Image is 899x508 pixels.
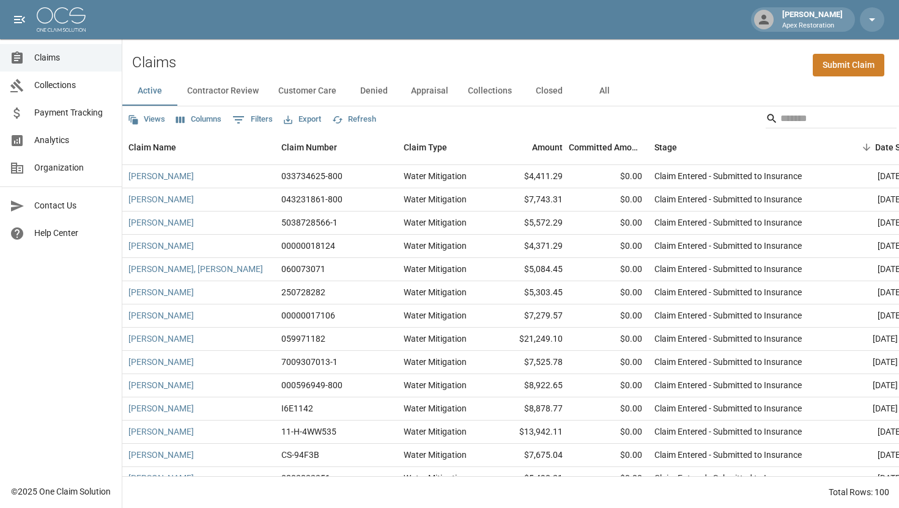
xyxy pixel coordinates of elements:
div: Water Mitigation [404,356,467,368]
div: Water Mitigation [404,472,467,484]
a: [PERSON_NAME] [128,379,194,391]
div: CS-94F3B [281,449,319,461]
a: [PERSON_NAME] [128,472,194,484]
div: Claim Entered - Submitted to Insurance [654,216,802,229]
div: Claim Name [128,130,176,164]
div: Stage [654,130,677,164]
div: Claim Entered - Submitted to Insurance [654,472,802,484]
button: Views [125,110,168,129]
div: $5,490.31 [489,467,569,490]
div: $21,249.10 [489,328,569,351]
div: Claim Entered - Submitted to Insurance [654,193,802,205]
div: Claim Name [122,130,275,164]
h2: Claims [132,54,176,72]
button: Contractor Review [177,76,268,106]
a: [PERSON_NAME] [128,216,194,229]
div: $4,411.29 [489,165,569,188]
div: $13,942.11 [489,421,569,444]
div: 033734625-800 [281,170,342,182]
div: $5,084.45 [489,258,569,281]
div: $0.00 [569,281,648,304]
span: Collections [34,79,112,92]
a: [PERSON_NAME] [128,240,194,252]
div: Claim Entered - Submitted to Insurance [654,309,802,322]
div: 043231861-800 [281,193,342,205]
a: [PERSON_NAME] [128,309,194,322]
a: [PERSON_NAME] [128,193,194,205]
span: Payment Tracking [34,106,112,119]
div: 060073071 [281,263,325,275]
div: Water Mitigation [404,193,467,205]
div: 7009307013-1 [281,356,338,368]
img: ocs-logo-white-transparent.png [37,7,86,32]
div: Claim Number [281,130,337,164]
button: All [577,76,632,106]
div: Claim Entered - Submitted to Insurance [654,333,802,345]
div: Claim Type [404,130,447,164]
div: Claim Entered - Submitted to Insurance [654,425,802,438]
div: $0.00 [569,212,648,235]
button: open drawer [7,7,32,32]
div: Water Mitigation [404,449,467,461]
div: dynamic tabs [122,76,899,106]
span: Organization [34,161,112,174]
a: [PERSON_NAME] [128,356,194,368]
div: Total Rows: 100 [829,486,889,498]
div: Water Mitigation [404,425,467,438]
div: Water Mitigation [404,263,467,275]
div: Claim Entered - Submitted to Insurance [654,286,802,298]
div: $5,572.29 [489,212,569,235]
div: 059971182 [281,333,325,345]
div: Claim Entered - Submitted to Insurance [654,402,802,414]
div: 00000017106 [281,309,335,322]
div: $0.00 [569,351,648,374]
div: Water Mitigation [404,379,467,391]
div: Search [766,109,897,131]
div: $0.00 [569,258,648,281]
div: Claim Entered - Submitted to Insurance [654,263,802,275]
button: Refresh [329,110,379,129]
a: [PERSON_NAME] [128,333,194,345]
div: Committed Amount [569,130,648,164]
button: Denied [346,76,401,106]
div: $8,878.77 [489,397,569,421]
div: Amount [532,130,563,164]
span: Claims [34,51,112,64]
div: $0.00 [569,328,648,351]
div: $7,525.78 [489,351,569,374]
div: Committed Amount [569,130,642,164]
button: Select columns [173,110,224,129]
div: Claim Number [275,130,398,164]
button: Sort [858,139,875,156]
a: [PERSON_NAME] [128,425,194,438]
div: Stage [648,130,832,164]
div: Water Mitigation [404,333,467,345]
span: Contact Us [34,199,112,212]
div: Water Mitigation [404,309,467,322]
div: $5,303.45 [489,281,569,304]
p: Apex Restoration [782,21,843,31]
div: $7,743.31 [489,188,569,212]
div: Water Mitigation [404,240,467,252]
a: [PERSON_NAME] [128,449,194,461]
div: [PERSON_NAME] [777,9,848,31]
button: Closed [522,76,577,106]
button: Show filters [229,110,276,130]
div: 00000018124 [281,240,335,252]
div: $7,279.57 [489,304,569,328]
div: 250728282 [281,286,325,298]
div: $8,922.65 [489,374,569,397]
span: Analytics [34,134,112,147]
div: Claim Entered - Submitted to Insurance [654,356,802,368]
div: I6E1142 [281,402,313,414]
div: $0.00 [569,397,648,421]
div: $0.00 [569,421,648,444]
a: [PERSON_NAME], [PERSON_NAME] [128,263,263,275]
div: Water Mitigation [404,216,467,229]
div: Claim Entered - Submitted to Insurance [654,170,802,182]
div: $0.00 [569,444,648,467]
div: © 2025 One Claim Solution [11,485,111,498]
div: Water Mitigation [404,286,467,298]
div: Claim Type [398,130,489,164]
button: Appraisal [401,76,458,106]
